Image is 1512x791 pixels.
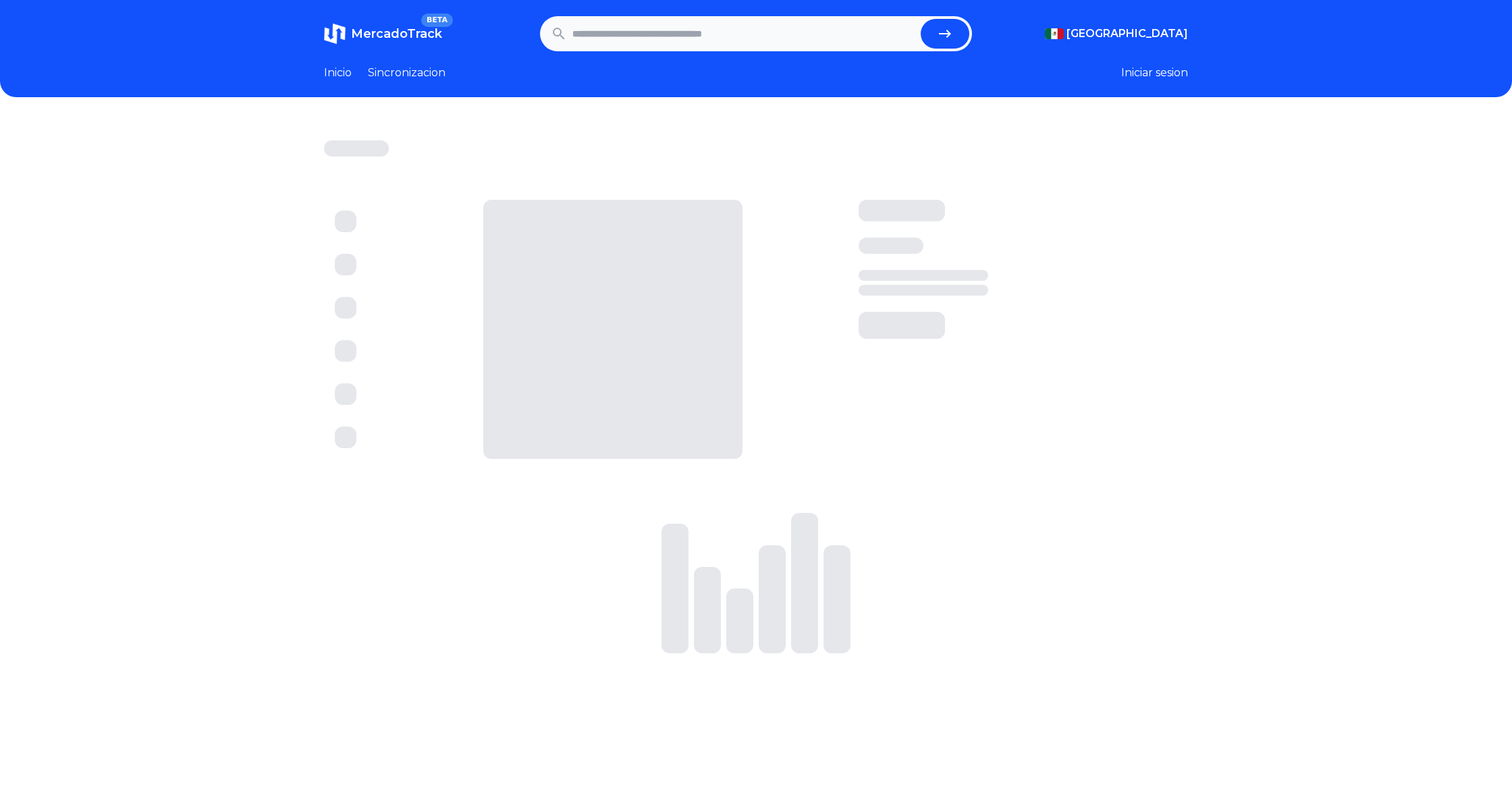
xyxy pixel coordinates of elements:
[368,65,446,81] a: Sincronizacion
[324,23,442,45] a: MercadoTrackBETA
[1045,26,1188,42] button: [GEOGRAPHIC_DATA]
[351,26,442,41] span: MercadoTrack
[324,65,352,81] a: Inicio
[324,23,346,45] img: MercadoTrack
[1045,28,1064,39] img: Mexico
[1121,65,1188,81] button: Iniciar sesion
[421,13,453,27] span: BETA
[1066,26,1188,42] span: [GEOGRAPHIC_DATA]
